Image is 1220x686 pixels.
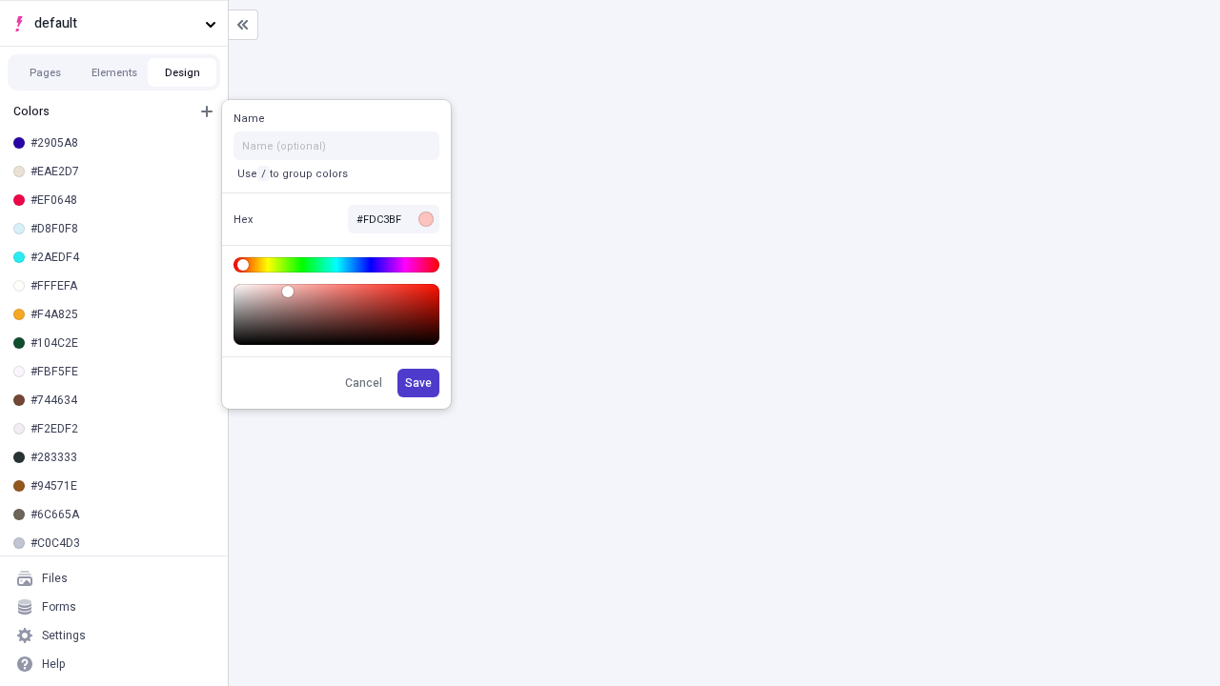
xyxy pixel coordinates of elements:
[405,375,432,391] span: Save
[30,307,213,322] div: #F4A825
[234,111,295,126] div: Name
[30,135,213,151] div: #2905A8
[30,478,213,494] div: #94571E
[30,335,213,351] div: #104C2E
[234,131,439,160] input: Name (optional)
[234,212,295,227] div: Hex
[149,58,217,87] button: Design
[30,221,213,236] div: #D8F0F8
[34,13,197,34] span: default
[42,628,86,643] div: Settings
[397,369,439,397] button: Save
[30,450,213,465] div: #283333
[30,535,213,551] div: #C0C4D3
[257,166,270,181] code: /
[345,375,382,391] span: Cancel
[42,571,68,586] div: Files
[13,104,188,119] div: Colors
[30,164,213,179] div: #EAE2D7
[30,192,213,208] div: #EF0648
[30,393,213,408] div: #744634
[30,250,213,265] div: #2AEDF4
[42,599,76,615] div: Forms
[30,278,213,293] div: #FFFEFA
[30,507,213,522] div: #6C665A
[80,58,149,87] button: Elements
[337,369,390,397] button: Cancel
[42,656,66,672] div: Help
[30,421,213,436] div: #F2EDF2
[30,364,213,379] div: #FBF5FE
[11,58,80,87] button: Pages
[234,166,352,181] p: Use to group colors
